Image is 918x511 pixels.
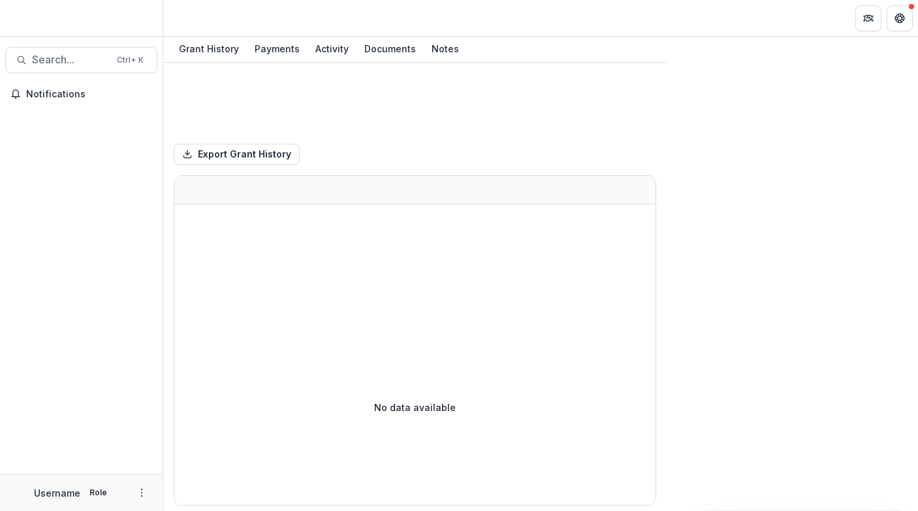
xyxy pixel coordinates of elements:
[855,5,881,31] button: Partners
[174,144,300,165] button: Export Grant History
[374,401,456,414] p: No data available
[86,487,111,499] p: Role
[887,5,913,31] button: Get Help
[174,39,244,58] div: Grant History
[310,37,354,62] a: Activity
[32,54,109,66] span: Search...
[134,485,150,501] button: More
[249,39,305,58] div: Payments
[426,37,464,62] a: Notes
[310,39,354,58] div: Activity
[5,84,157,105] button: Notifications
[34,486,80,500] p: Username
[5,47,157,73] button: Search...
[359,39,421,58] div: Documents
[359,37,421,62] a: Documents
[114,53,146,67] div: Ctrl + K
[26,89,152,100] span: Notifications
[174,37,244,62] a: Grant History
[426,39,464,58] div: Notes
[249,37,305,62] a: Payments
